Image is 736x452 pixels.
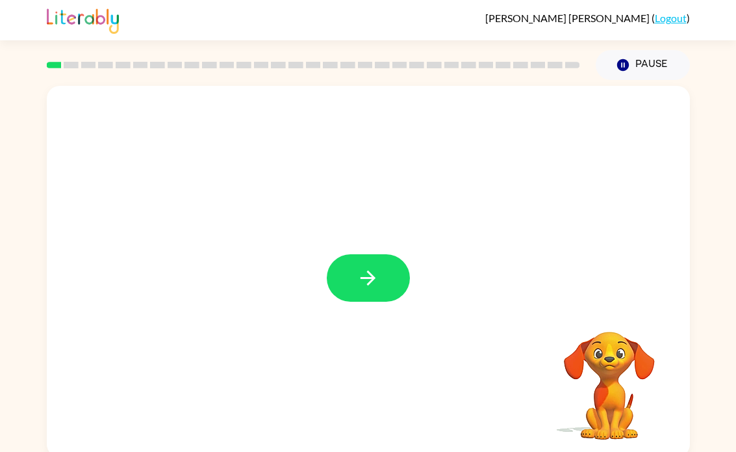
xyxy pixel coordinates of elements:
[655,12,687,24] a: Logout
[485,12,652,24] span: [PERSON_NAME] [PERSON_NAME]
[544,312,674,442] video: Your browser must support playing .mp4 files to use Literably. Please try using another browser.
[596,50,690,80] button: Pause
[47,5,119,34] img: Literably
[485,12,690,24] div: ( )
